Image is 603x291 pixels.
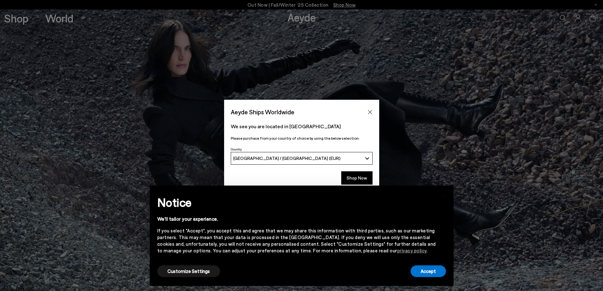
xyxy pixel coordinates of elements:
[157,216,436,222] div: We'll tailor your experience.
[233,155,341,161] span: [GEOGRAPHIC_DATA] / [GEOGRAPHIC_DATA] (EUR)
[441,190,446,199] span: ×
[436,187,451,203] button: Close this notice
[365,107,375,117] button: Close
[157,227,436,254] div: If you select "Accept", you accept this and agree that we may share this information with third p...
[411,265,446,277] button: Accept
[231,147,242,151] span: Country
[157,194,436,211] h2: Notice
[231,135,373,141] p: Please purchase from your country of choice by using the below selection:
[231,106,294,117] span: Aeyde Ships Worldwide
[397,248,427,253] a: privacy policy
[341,171,373,185] button: Shop Now
[231,123,373,130] p: We see you are located in [GEOGRAPHIC_DATA]
[157,265,220,277] button: Customize Settings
